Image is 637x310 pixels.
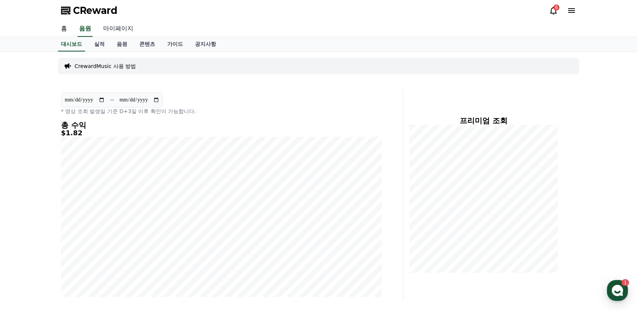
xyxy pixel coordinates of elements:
a: 대시보드 [58,37,85,51]
a: CrewardMusic 사용 방법 [75,62,136,70]
p: ~ [110,95,114,104]
span: 대화 [69,250,78,256]
a: 홈 [2,238,50,257]
h5: $1.82 [61,129,382,137]
a: 콘텐츠 [133,37,161,51]
span: CReward [73,5,117,17]
a: 가이드 [161,37,189,51]
a: 6 [549,6,558,15]
span: 설정 [116,250,125,256]
a: 마이페이지 [97,21,139,37]
a: 1대화 [50,238,97,257]
h4: 총 수익 [61,121,382,129]
div: 6 [553,5,559,11]
a: 홈 [55,21,73,37]
a: 음원 [111,37,133,51]
a: 음원 [78,21,93,37]
a: 설정 [97,238,145,257]
p: * 영상 조회 발생일 기준 D+3일 이후 확인이 가능합니다. [61,107,382,115]
a: 실적 [88,37,111,51]
a: CReward [61,5,117,17]
h4: 프리미엄 조회 [409,116,558,125]
a: 공지사항 [189,37,222,51]
span: 1 [76,238,79,244]
span: 홈 [24,250,28,256]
